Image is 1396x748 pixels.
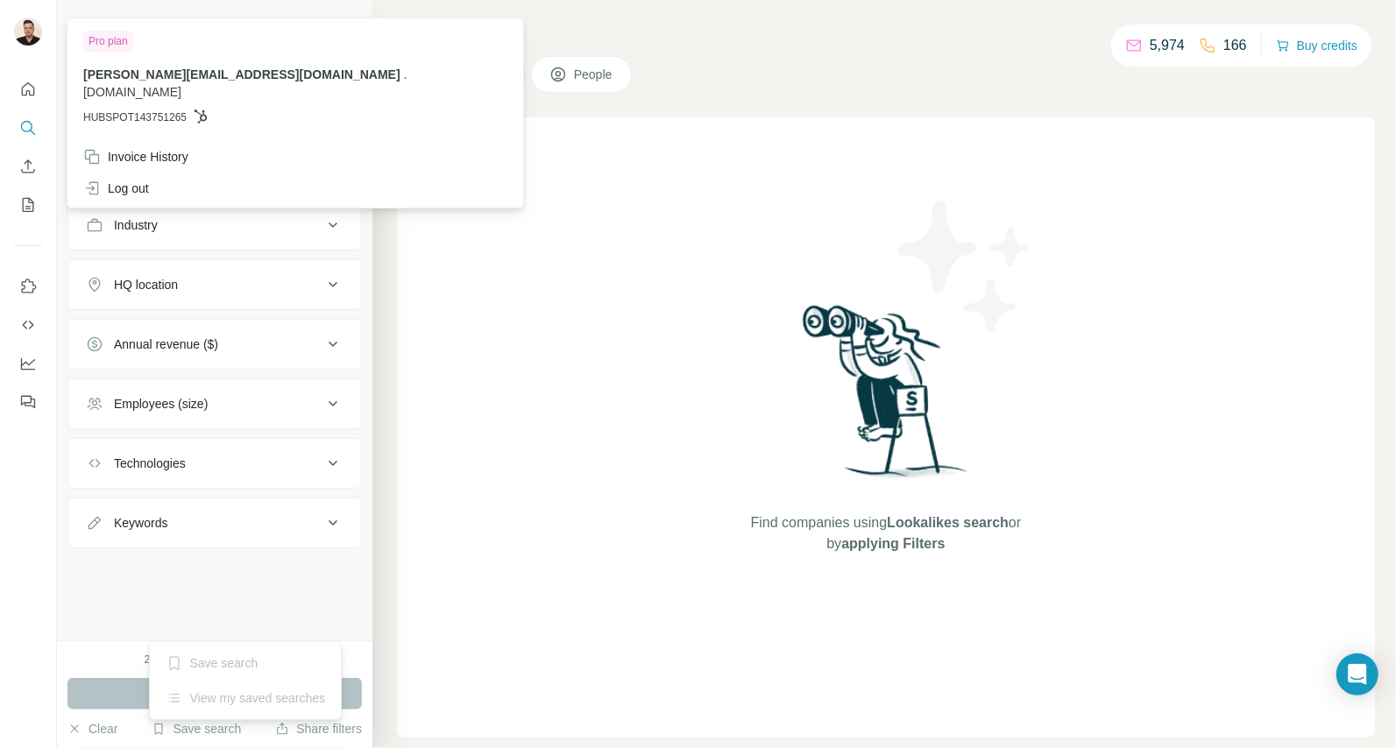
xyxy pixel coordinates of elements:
button: Annual revenue ($) [68,323,361,365]
div: Annual revenue ($) [114,335,218,353]
div: HQ location [114,276,178,293]
button: Share filters [275,720,362,737]
button: Save search [152,720,241,737]
button: Use Surfe on LinkedIn [14,271,42,302]
img: Surfe Illustration - Stars [886,187,1044,345]
button: Enrich CSV [14,151,42,182]
button: HQ location [68,264,361,306]
span: People [574,66,614,83]
h4: Search [397,21,1375,46]
div: Keywords [114,514,167,532]
button: Hide [305,11,372,37]
span: applying Filters [841,536,945,551]
button: Employees (size) [68,383,361,425]
div: Log out [83,180,149,197]
span: . [404,67,407,81]
div: Technologies [114,455,186,472]
p: 5,974 [1150,35,1185,56]
div: Open Intercom Messenger [1336,653,1378,695]
button: Industry [68,204,361,246]
span: HUBSPOT143751265 [83,109,187,125]
button: My lists [14,189,42,221]
p: 166 [1223,35,1247,56]
div: Invoice History [83,148,188,166]
button: Technologies [68,442,361,484]
div: Save search [153,646,338,681]
div: New search [67,16,123,32]
button: Dashboard [14,348,42,379]
div: View my saved searches [153,681,338,716]
div: Employees (size) [114,395,208,413]
span: [PERSON_NAME][EMAIL_ADDRESS][DOMAIN_NAME] [83,67,400,81]
span: Find companies using or by [746,512,1026,554]
span: [DOMAIN_NAME] [83,85,181,99]
button: Use Surfe API [14,309,42,341]
button: Buy credits [1276,33,1357,58]
button: Search [14,112,42,144]
button: Quick start [14,74,42,105]
img: Surfe Illustration - Woman searching with binoculars [795,300,977,496]
img: Avatar [14,18,42,46]
span: Lookalikes search [887,515,1009,530]
button: Clear [67,720,117,737]
button: Feedback [14,386,42,418]
div: Industry [114,216,158,234]
div: 2000 search results remaining [145,652,286,667]
div: Pro plan [83,31,133,52]
button: Keywords [68,502,361,544]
